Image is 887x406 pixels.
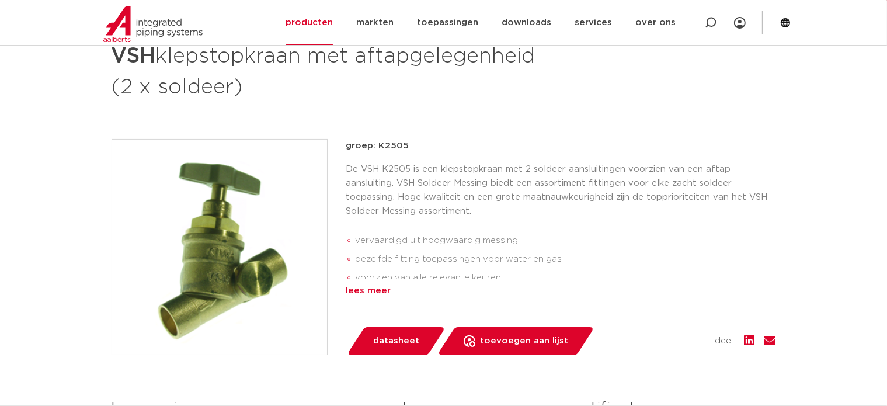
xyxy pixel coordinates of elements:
[346,139,776,153] p: groep: K2505
[112,140,327,355] img: Product Image for VSH klepstopkraan met aftapgelegenheid (2 x soldeer)
[480,332,568,351] span: toevoegen aan lijst
[373,332,419,351] span: datasheet
[112,46,156,67] strong: VSH
[356,231,776,250] li: vervaardigd uit hoogwaardig messing
[346,162,776,218] p: De VSH K2505 is een klepstopkraan met 2 soldeer aansluitingen voorzien van een aftap aansluiting....
[356,250,776,269] li: dezelfde fitting toepassingen voor water en gas
[346,284,776,298] div: lees meer
[112,39,550,102] h1: klepstopkraan met aftapgelegenheid (2 x soldeer)
[356,269,776,287] li: voorzien van alle relevante keuren
[715,334,735,348] span: deel:
[346,327,446,355] a: datasheet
